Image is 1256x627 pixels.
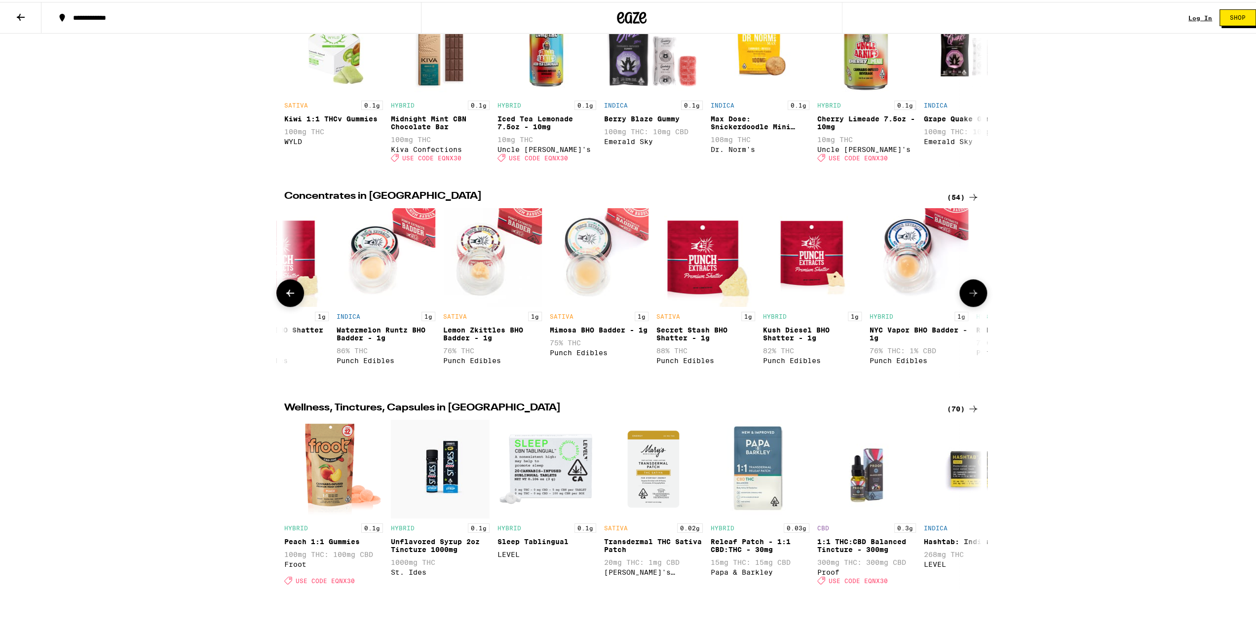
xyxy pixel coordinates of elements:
p: 100mg THC [284,126,383,134]
div: (70) [947,401,979,413]
div: Mimosa BHO Badder - 1g [550,324,648,332]
p: SATIVA [656,311,680,318]
p: HYBRID [284,523,308,529]
p: 0.1g [468,521,490,531]
p: HYBRID [817,100,841,107]
img: Punch Edibles - Kush Diesel BHO Shatter - 1g [763,206,862,305]
div: Punch Edibles [976,347,1075,355]
div: NYC Vapor BHO Badder - 1g [870,324,968,340]
p: 1g [741,310,755,319]
p: SATIVA [550,311,573,318]
div: Open page for Transdermal THC Sativa Patch from Mary's Medicinals [604,418,703,588]
div: Secret Stash BHO Shatter - 1g [656,324,755,340]
p: SATIVA [443,311,467,318]
span: USE CODE EQNX30 [509,153,568,159]
p: HYBRID [763,311,787,318]
p: 0.1g [361,99,383,108]
p: 100mg THC: 10mg CBD [604,126,703,134]
p: 0.1g [468,99,490,108]
div: Emerald Sky [604,136,703,144]
span: USE CODE EQNX30 [829,153,888,159]
div: Peach 1:1 Gummies [284,536,383,544]
img: Punch Edibles - Lemon Zkittles BHO Badder - 1g [443,206,542,305]
p: 87% THC [230,345,329,353]
img: LEVEL - Hashtab: Indica - 25mg [924,418,1023,516]
p: HYBRID [391,523,415,529]
p: 1g [635,310,648,319]
div: Max Dose: Snickerdoodle Mini Cookie - Indica [711,113,809,129]
div: Open page for Unflavored Syrup 2oz Tincture 1000mg from St. Ides [391,418,490,588]
div: Froot [284,558,383,566]
div: Kush Diesel BHO Shatter - 1g [763,324,862,340]
p: 0.03g [784,521,809,531]
p: 0.1g [574,521,596,531]
p: 1g [421,310,435,319]
div: Hashtab: Indica - 25mg [924,536,1023,544]
a: (54) [947,189,979,201]
p: 20mg THC: 1mg CBD [604,556,703,564]
p: 1g [848,310,862,319]
div: Releaf Patch - 1:1 CBD:THC - 30mg [711,536,809,552]
div: Open page for RS11 BHO Badder - 1g from Punch Edibles [976,206,1075,376]
div: Open page for Kush Diesel BHO Shatter - 1g from Punch Edibles [763,206,862,376]
p: 15mg THC: 15mg CBD [711,556,809,564]
div: Open page for Lemon Zkittles BHO Badder - 1g from Punch Edibles [443,206,542,376]
p: 268mg THC [924,549,1023,556]
p: 100mg THC: 100mg CBD [284,549,383,556]
div: Proof [817,566,916,574]
span: USE CODE EQNX30 [296,575,355,582]
p: 75% THC [976,337,1075,345]
p: HYBRID [497,523,521,529]
span: USE CODE EQNX30 [402,153,461,159]
p: 100mg THC: 10mg CBD [924,126,1023,134]
p: HYBRID [391,100,415,107]
span: Shop [1230,13,1246,19]
p: 10mg THC [497,134,596,142]
img: Punch Edibles - Secret Stash BHO Shatter - 1g [656,206,755,305]
div: Punch Edibles [870,355,968,363]
div: Open page for Peach 1:1 Gummies from Froot [284,418,383,588]
div: Emerald Sky [924,136,1023,144]
div: Open page for Watermelon Runtz BHO Badder - 1g from Punch Edibles [337,206,435,376]
div: [PERSON_NAME]'s Medicinals [604,566,703,574]
div: Sleep Tablingual [497,536,596,544]
p: 75% THC [550,337,648,345]
p: INDICA [604,100,628,107]
div: WYLD [284,136,383,144]
p: HYBRID [976,311,1000,318]
div: Runtz #64 BHO Shatter - 1g [230,324,329,340]
p: 1g [315,310,329,319]
img: Punch Edibles - Watermelon Runtz BHO Badder - 1g [337,206,435,305]
p: INDICA [711,100,734,107]
span: USE CODE EQNX30 [829,575,888,582]
p: 76% THC [443,345,542,353]
div: Open page for Hashtab: Indica - 25mg from LEVEL [924,418,1023,588]
p: 76% THC: 1% CBD [870,345,968,353]
p: HYBRID [711,523,734,529]
div: Kiwi 1:1 THCv Gummies [284,113,383,121]
div: Midnight Mint CBN Chocolate Bar [391,113,490,129]
div: Unflavored Syrup 2oz Tincture 1000mg [391,536,490,552]
div: RS11 BHO Badder - 1g [976,324,1075,332]
p: 86% THC [337,345,435,353]
p: 300mg THC: 300mg CBD [817,556,916,564]
p: 0.3g [894,521,916,531]
div: LEVEL [924,558,1023,566]
div: 1:1 THC:CBD Balanced Tincture - 300mg [817,536,916,552]
img: Proof - 1:1 THC:CBD Balanced Tincture - 300mg [817,418,916,516]
div: LEVEL [497,549,596,556]
p: 10mg THC [817,134,916,142]
div: Punch Edibles [337,355,435,363]
div: St. Ides [391,566,490,574]
div: Punch Edibles [656,355,755,363]
div: Open page for Mimosa BHO Badder - 1g from Punch Edibles [550,206,648,376]
p: INDICA [337,311,360,318]
h2: Wellness, Tinctures, Capsules in [GEOGRAPHIC_DATA] [284,401,931,413]
div: Open page for Releaf Patch - 1:1 CBD:THC - 30mg from Papa & Barkley [711,418,809,588]
p: SATIVA [604,523,628,529]
h2: Concentrates in [GEOGRAPHIC_DATA] [284,189,931,201]
p: 0.1g [681,99,703,108]
div: Open page for NYC Vapor BHO Badder - 1g from Punch Edibles [870,206,968,376]
img: Punch Edibles - Runtz #64 BHO Shatter - 1g [230,206,329,305]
